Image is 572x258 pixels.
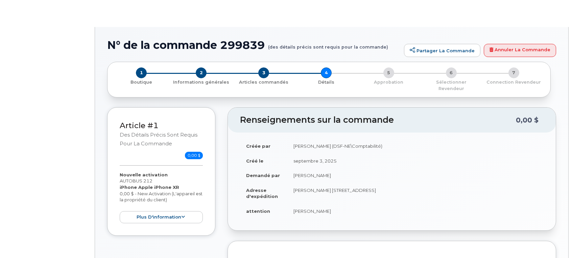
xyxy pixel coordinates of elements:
strong: Adresse d'expédition [246,188,278,199]
span: 2 [196,67,207,78]
span: 3 [258,67,269,78]
div: AUTOBUS 212 0,00 $ - New Activation (L'appareil est la propriété du client) [120,172,203,224]
strong: Demandé par [246,173,280,178]
p: Informations générales [173,79,230,85]
td: septembre 3, 2025 [287,153,544,168]
strong: Créé le [246,158,263,164]
small: des détails précis sont requis pour la commande [120,132,197,146]
a: 1 Boutique [113,78,170,85]
a: 2 Informations générales [170,78,233,85]
div: 0,00 $ [516,114,539,126]
td: [PERSON_NAME] [287,168,544,183]
h1: N° de la commande 299839 [107,39,401,51]
td: [PERSON_NAME] [STREET_ADDRESS] [287,183,544,204]
strong: attention [246,208,270,214]
a: Partager la commande [404,44,480,57]
a: Annuler la commande [484,44,556,57]
h2: Renseignements sur la commande [240,115,516,125]
strong: Créée par [246,143,270,149]
span: 0,00 $ [185,152,203,159]
td: [PERSON_NAME] (DSF-NE\Comptabilité) [287,139,544,153]
strong: Nouvelle activation [120,172,168,177]
td: [PERSON_NAME] [287,204,544,219]
small: (des détails précis sont requis pour la commande) [268,39,388,50]
button: plus d'information [120,211,203,224]
p: Boutique [116,79,167,85]
span: 1 [136,67,147,78]
a: 3 Articles commandés [233,78,295,85]
p: Articles commandés [235,79,292,85]
a: Article #1 [120,121,159,130]
strong: iPhone Apple iPhone XR [120,184,179,190]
